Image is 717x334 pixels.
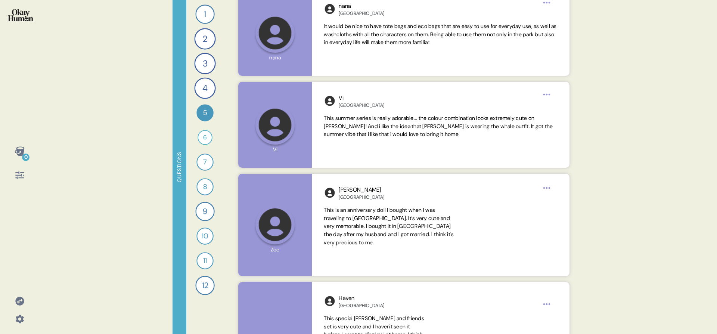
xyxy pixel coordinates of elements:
div: 8 [196,178,213,195]
div: [GEOGRAPHIC_DATA] [339,10,384,16]
div: 11 [196,252,213,269]
div: [PERSON_NAME] [339,186,384,194]
div: Haven [339,294,384,303]
div: [GEOGRAPHIC_DATA] [339,194,384,200]
div: 10 [196,228,213,244]
div: 6 [198,130,212,145]
span: It would be nice to have tote bags and eco bags that are easy to use for everyday use, as well as... [324,23,556,46]
img: l1ibTKarBSWXLOhlfT5LxFP+OttMJpPJZDKZTCbz9PgHEggSPYjZSwEAAAAASUVORK5CYII= [324,187,336,199]
div: nana [339,2,384,10]
img: l1ibTKarBSWXLOhlfT5LxFP+OttMJpPJZDKZTCbz9PgHEggSPYjZSwEAAAAASUVORK5CYII= [324,95,336,107]
img: l1ibTKarBSWXLOhlfT5LxFP+OttMJpPJZDKZTCbz9PgHEggSPYjZSwEAAAAASUVORK5CYII= [324,295,336,307]
span: This is an anniversary doll I bought when I was traveling to [GEOGRAPHIC_DATA]. It's very cute an... [324,207,454,246]
div: 0 [22,154,30,161]
span: This summer series is really adorable... the colour combination looks extremely cute on [PERSON_N... [324,115,553,138]
div: Vi [339,94,384,102]
div: [GEOGRAPHIC_DATA] [339,303,384,309]
div: 7 [196,154,213,170]
div: 2 [194,28,215,49]
img: okayhuman.3b1b6348.png [8,9,33,21]
img: l1ibTKarBSWXLOhlfT5LxFP+OttMJpPJZDKZTCbz9PgHEggSPYjZSwEAAAAASUVORK5CYII= [324,3,336,15]
div: 5 [196,104,213,121]
div: 9 [195,202,214,221]
div: 4 [194,77,215,99]
div: 1 [195,4,214,24]
div: 3 [194,53,215,74]
div: [GEOGRAPHIC_DATA] [339,102,384,108]
div: 12 [195,276,214,295]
